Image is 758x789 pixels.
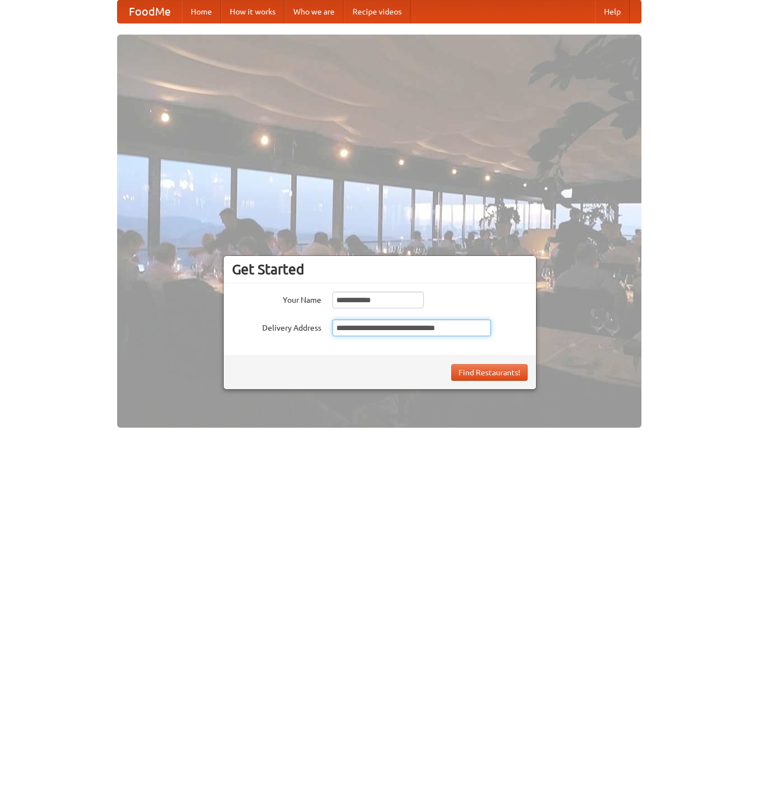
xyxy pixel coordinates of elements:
a: Help [595,1,630,23]
a: FoodMe [118,1,182,23]
button: Find Restaurants! [451,364,528,381]
a: Home [182,1,221,23]
a: How it works [221,1,284,23]
h3: Get Started [232,261,528,278]
label: Delivery Address [232,320,321,333]
a: Who we are [284,1,344,23]
a: Recipe videos [344,1,411,23]
label: Your Name [232,292,321,306]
